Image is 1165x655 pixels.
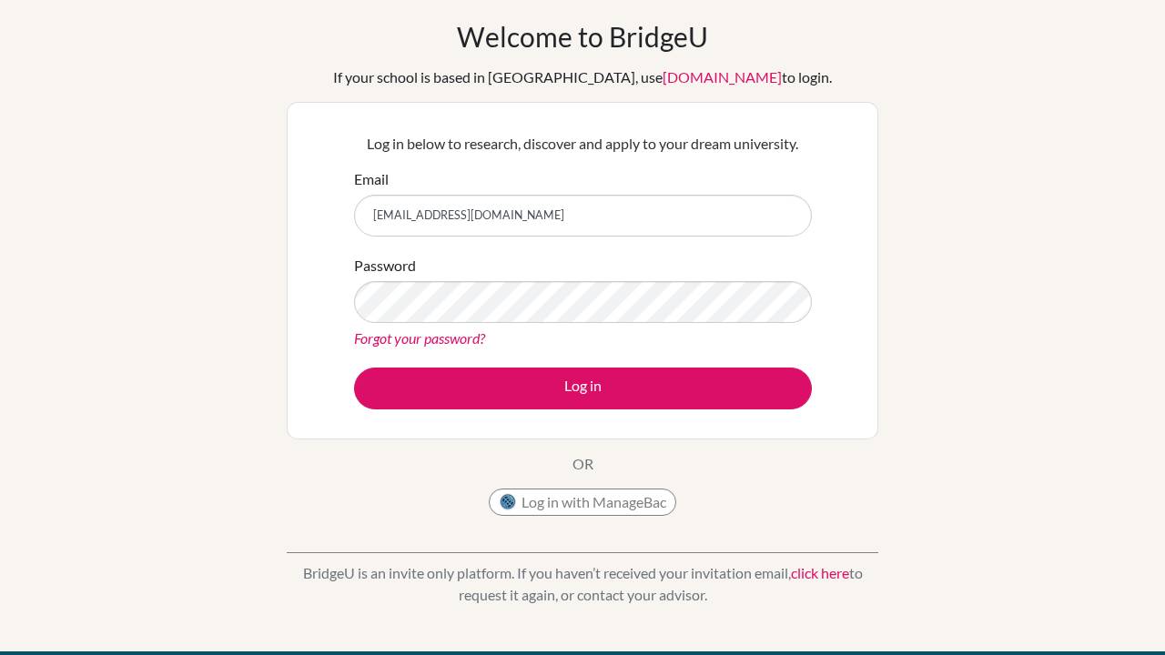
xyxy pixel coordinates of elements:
[457,20,708,53] h1: Welcome to BridgeU
[791,564,849,581] a: click here
[354,329,485,347] a: Forgot your password?
[333,66,832,88] div: If your school is based in [GEOGRAPHIC_DATA], use to login.
[354,133,812,155] p: Log in below to research, discover and apply to your dream university.
[572,453,593,475] p: OR
[354,368,812,409] button: Log in
[354,168,389,190] label: Email
[489,489,676,516] button: Log in with ManageBac
[287,562,878,606] p: BridgeU is an invite only platform. If you haven’t received your invitation email, to request it ...
[663,68,782,86] a: [DOMAIN_NAME]
[354,255,416,277] label: Password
